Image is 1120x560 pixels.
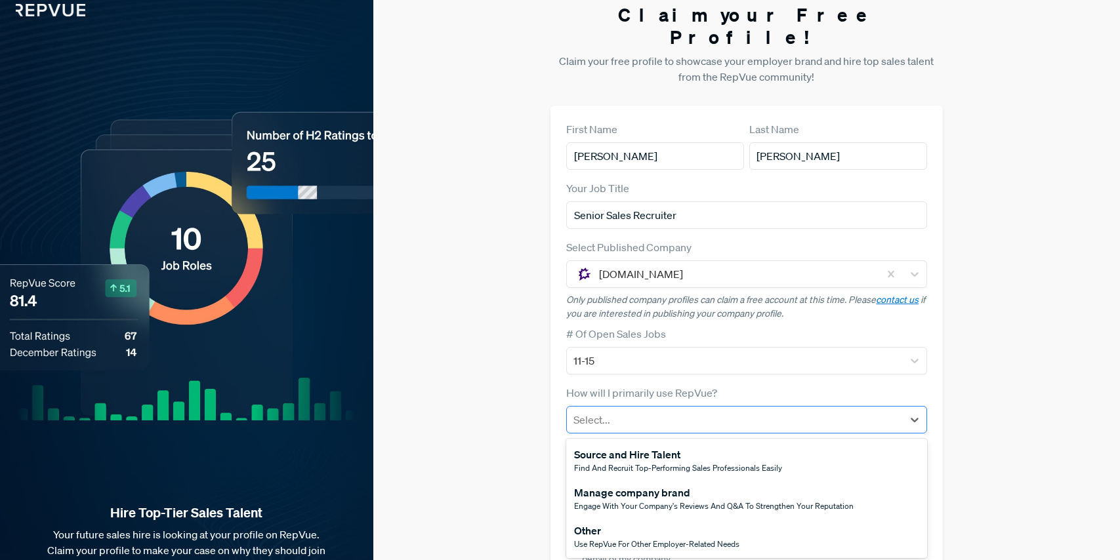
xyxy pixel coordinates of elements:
[566,293,926,321] p: Only published company profiles can claim a free account at this time. Please if you are interest...
[574,500,854,511] span: Engage with your company's reviews and Q&A to strengthen your reputation
[550,53,942,85] p: Claim your free profile to showcase your employer brand and hire top sales talent from the RepVue...
[574,485,854,500] div: Manage company brand
[566,121,617,137] label: First Name
[574,538,739,550] span: Use RepVue for other employer-related needs
[749,121,799,137] label: Last Name
[550,4,942,48] h3: Claim your Free Profile!
[21,504,352,521] strong: Hire Top-Tier Sales Talent
[574,462,782,473] span: Find and recruit top-performing sales professionals easily
[566,180,629,196] label: Your Job Title
[749,142,927,170] input: Last Name
[876,294,919,306] a: contact us
[566,326,666,342] label: # Of Open Sales Jobs
[577,266,592,282] img: Gong.io
[566,385,717,401] label: How will I primarily use RepVue?
[566,239,692,255] label: Select Published Company
[574,447,782,462] div: Source and Hire Talent
[566,201,926,229] input: Title
[566,142,744,170] input: First Name
[574,523,739,538] div: Other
